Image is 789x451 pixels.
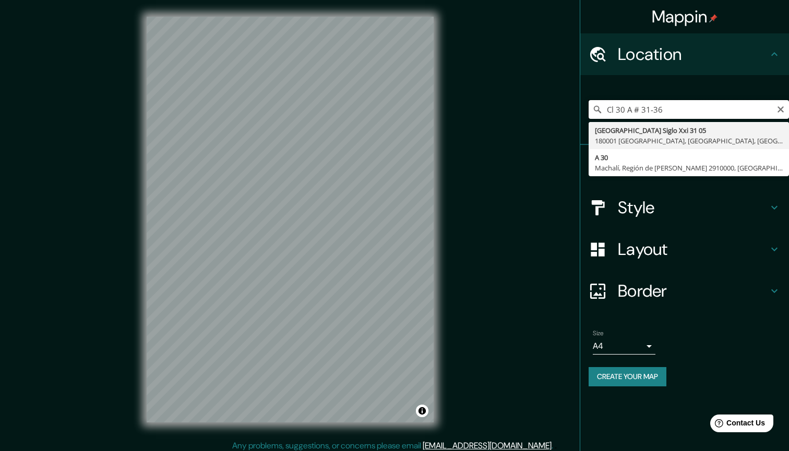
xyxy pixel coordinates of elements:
div: [GEOGRAPHIC_DATA] Siglo Xxi 31 05 [595,125,783,136]
iframe: Help widget launcher [696,410,778,440]
div: Machalí, Región de [PERSON_NAME] 2910000, [GEOGRAPHIC_DATA] [595,163,783,173]
h4: Mappin [652,6,718,27]
h4: Pins [618,155,768,176]
div: Style [580,187,789,228]
div: 180001 [GEOGRAPHIC_DATA], [GEOGRAPHIC_DATA], [GEOGRAPHIC_DATA] [595,136,783,146]
h4: Layout [618,239,768,260]
div: Border [580,270,789,312]
h4: Location [618,44,768,65]
div: A4 [593,338,655,355]
button: Toggle attribution [416,405,428,417]
div: A 30 [595,152,783,163]
canvas: Map [147,17,434,422]
h4: Style [618,197,768,218]
label: Size [593,329,604,338]
button: Create your map [589,367,666,386]
h4: Border [618,281,768,301]
button: Clear [776,104,785,114]
img: pin-icon.png [709,14,718,22]
a: [EMAIL_ADDRESS][DOMAIN_NAME] [423,440,552,451]
div: Layout [580,228,789,270]
div: Location [580,33,789,75]
div: Pins [580,145,789,187]
input: Pick your city or area [589,100,789,119]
